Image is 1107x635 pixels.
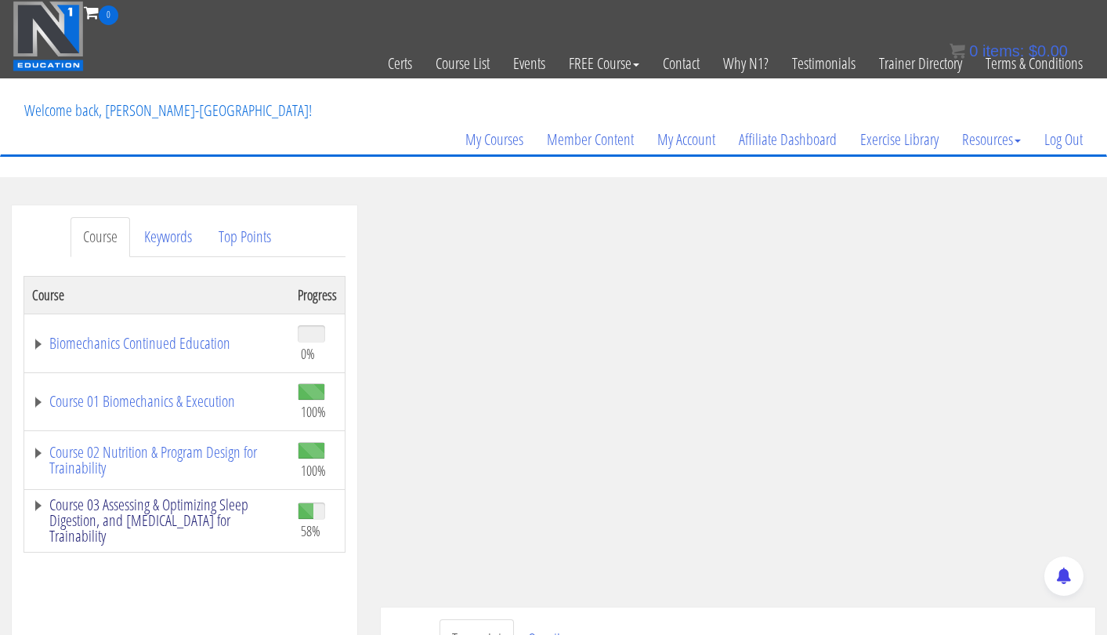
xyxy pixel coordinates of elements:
a: Events [501,25,557,102]
img: n1-education [13,1,84,71]
bdi: 0.00 [1029,42,1068,60]
span: 58% [301,522,320,539]
a: Certs [376,25,424,102]
p: Welcome back, [PERSON_NAME]-[GEOGRAPHIC_DATA]! [13,79,324,142]
a: Resources [950,102,1033,177]
th: Progress [290,276,345,314]
a: Contact [651,25,711,102]
a: My Account [646,102,727,177]
a: Course 03 Assessing & Optimizing Sleep Digestion, and [MEDICAL_DATA] for Trainability [32,497,282,544]
img: icon11.png [950,43,965,59]
a: Course 02 Nutrition & Program Design for Trainability [32,444,282,476]
span: 0% [301,345,315,362]
a: Terms & Conditions [974,25,1094,102]
a: 0 items: $0.00 [950,42,1068,60]
span: 0 [99,5,118,25]
a: Exercise Library [848,102,950,177]
span: items: [982,42,1024,60]
a: Log Out [1033,102,1094,177]
a: FREE Course [557,25,651,102]
span: 0 [969,42,978,60]
span: 100% [301,462,326,479]
a: Testimonials [780,25,867,102]
a: 0 [84,2,118,23]
span: 100% [301,403,326,420]
a: Affiliate Dashboard [727,102,848,177]
span: $ [1029,42,1037,60]
a: My Courses [454,102,535,177]
a: Course List [424,25,501,102]
a: Course [71,217,130,257]
a: Course 01 Biomechanics & Execution [32,394,282,409]
a: Keywords [132,217,204,257]
a: Trainer Directory [867,25,974,102]
th: Course [24,276,291,314]
a: Why N1? [711,25,780,102]
a: Member Content [535,102,646,177]
a: Top Points [206,217,284,257]
a: Biomechanics Continued Education [32,336,282,351]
